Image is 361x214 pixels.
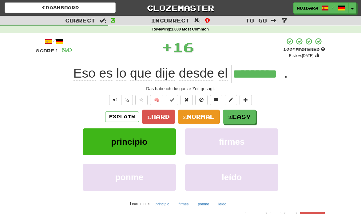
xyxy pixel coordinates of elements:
button: Ignore sentence (alt+i) [195,95,208,105]
span: . [284,66,288,80]
button: ponme [83,164,176,191]
div: Text-to-speech controls [108,95,133,105]
span: desde [179,66,214,81]
button: 2.Normal [178,110,220,124]
a: Dashboard [5,2,116,13]
button: Set this sentence to 100% Mastered (alt+m) [166,95,178,105]
span: Score: [36,48,58,53]
span: Normal [187,113,215,120]
button: 🧠 [150,95,163,105]
span: ponme [115,172,143,182]
span: 7 [282,16,287,24]
span: : [194,18,201,23]
button: leído [185,164,278,191]
button: 1.Hard [142,110,175,124]
span: principio [111,137,147,147]
span: Easy [232,113,251,120]
span: Hard [151,113,170,120]
span: Eso [73,66,95,81]
span: 16 [173,39,194,55]
button: Favorite sentence (alt+f) [135,95,148,105]
span: es [99,66,113,81]
button: Edit sentence (alt+d) [225,95,237,105]
span: 100 % [283,47,296,52]
button: Reset to 0% Mastered (alt+r) [180,95,193,105]
span: / [332,5,335,9]
small: Review: [DATE] [289,54,314,58]
span: To go [245,17,267,23]
button: 3.Easy [223,110,256,124]
span: 0 [205,16,210,24]
span: que [130,66,152,81]
small: 2. [183,115,187,120]
span: + [162,38,173,56]
button: Explain [105,111,139,122]
span: Correct [65,17,95,23]
span: 80 [62,46,72,54]
a: Clozemaster [125,2,236,13]
span: Incorrect [151,17,190,23]
div: / [36,38,72,45]
button: principio [83,128,176,155]
div: Mastered [283,47,325,52]
button: ponme [194,200,212,209]
small: Learn more: [130,202,150,206]
button: principio [152,200,173,209]
button: firmes [175,200,192,209]
span: : [271,18,278,23]
small: 3. [228,115,232,120]
button: Add to collection (alt+a) [240,95,252,105]
span: Wuidara [297,5,318,11]
a: Wuidara / [293,2,349,14]
span: leído [222,172,242,182]
small: 1. [147,115,151,120]
button: Play sentence audio (ctl+space) [109,95,121,105]
strong: 1,000 Most Common [171,27,209,31]
div: Das habe ich die ganze Zeit gesagt. [36,86,325,92]
span: firmes [219,137,245,147]
button: firmes [185,128,278,155]
span: dije [155,66,175,81]
span: lo [116,66,126,81]
button: leído [215,200,230,209]
span: 3 [110,16,116,24]
button: Discuss sentence (alt+u) [210,95,222,105]
span: el [218,66,228,81]
button: ½ [121,95,133,105]
span: : [100,18,106,23]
